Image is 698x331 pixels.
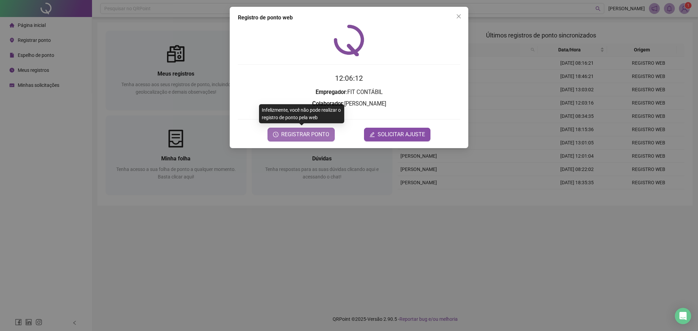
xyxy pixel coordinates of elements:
button: REGISTRAR PONTO [268,128,335,141]
time: 12:06:12 [335,74,363,82]
strong: Empregador [316,89,346,95]
button: Close [453,11,464,22]
div: Registro de ponto web [238,14,460,22]
button: editSOLICITAR AJUSTE [364,128,430,141]
div: Open Intercom Messenger [675,308,691,324]
span: SOLICITAR AJUSTE [378,130,425,139]
strong: Colaborador [312,100,343,107]
span: clock-circle [273,132,278,137]
span: REGISTRAR PONTO [281,130,329,139]
h3: : [PERSON_NAME] [238,99,460,108]
img: QRPoint [334,25,364,56]
span: edit [369,132,375,137]
div: Infelizmente, você não pode realizar o registro de ponto pela web [259,104,344,123]
h3: : FIT CONTÁBIL [238,88,460,97]
span: close [456,14,461,19]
